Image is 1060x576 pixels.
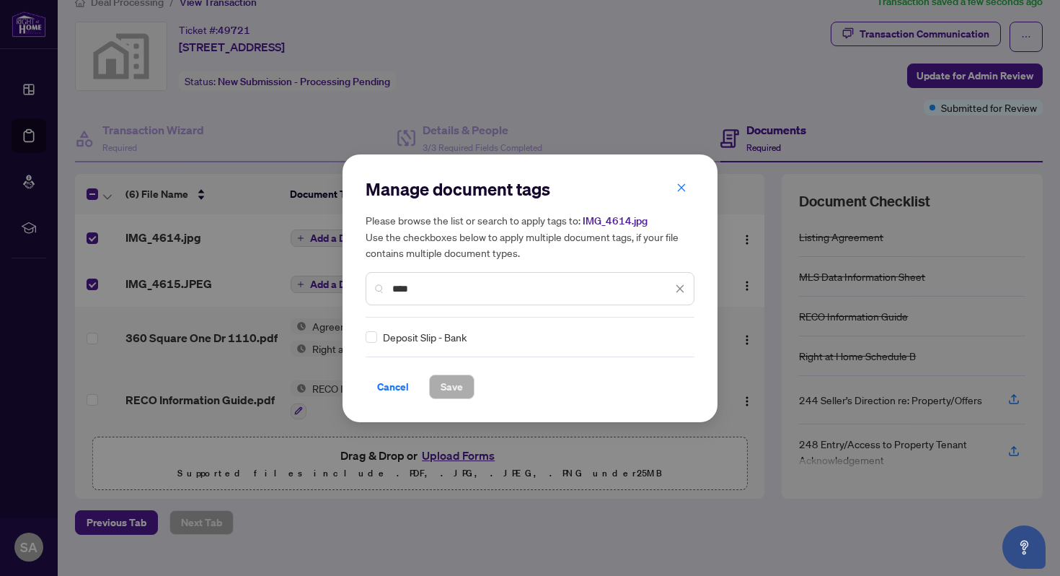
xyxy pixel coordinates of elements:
span: IMG_4614.jpg [583,214,648,227]
span: close [675,284,685,294]
button: Open asap [1002,525,1046,569]
button: Cancel [366,375,420,399]
span: close [676,183,686,193]
span: Deposit Slip - Bank [383,329,467,345]
h2: Manage document tags [366,178,694,201]
h5: Please browse the list or search to apply tags to: Use the checkboxes below to apply multiple doc... [366,212,694,261]
span: Cancel [377,375,409,398]
button: Save [429,375,474,399]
